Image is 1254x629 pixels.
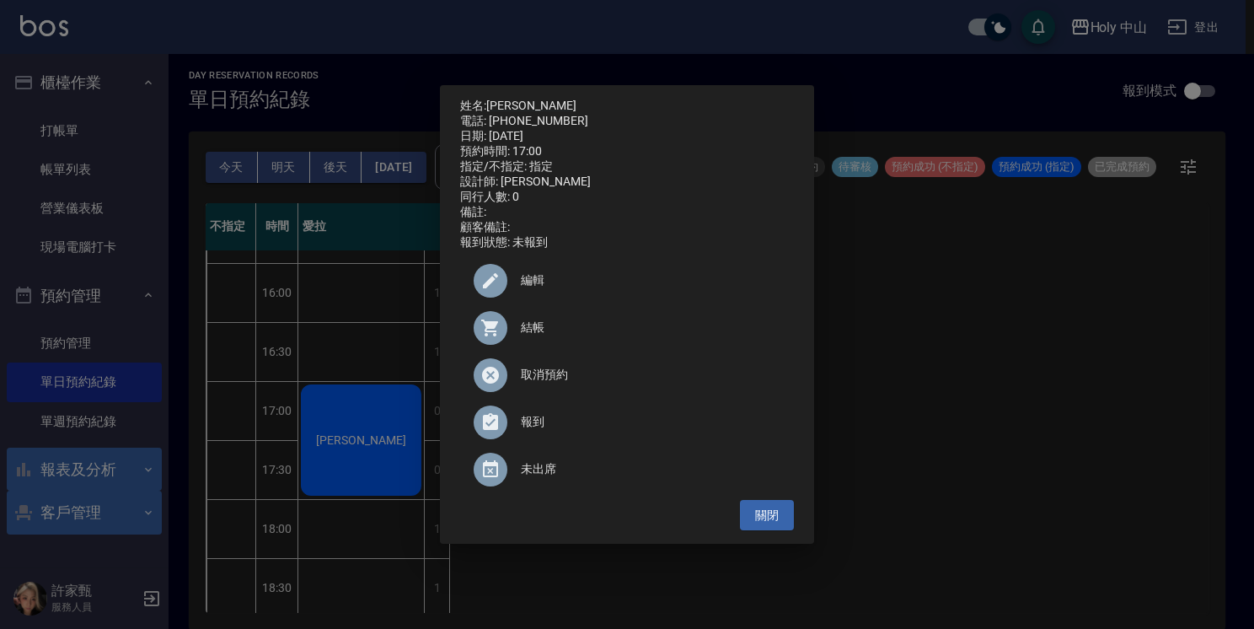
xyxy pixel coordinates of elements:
div: 電話: [PHONE_NUMBER] [460,114,794,129]
div: 日期: [DATE] [460,129,794,144]
span: 編輯 [521,271,780,289]
span: 取消預約 [521,366,780,384]
div: 同行人數: 0 [460,190,794,205]
span: 結帳 [521,319,780,336]
div: 備註: [460,205,794,220]
div: 報到 [460,399,794,446]
a: 結帳 [460,304,794,352]
a: [PERSON_NAME] [486,99,576,112]
span: 報到 [521,413,780,431]
span: 未出席 [521,460,780,478]
button: 關閉 [740,500,794,531]
div: 報到狀態: 未報到 [460,235,794,250]
div: 顧客備註: [460,220,794,235]
div: 指定/不指定: 指定 [460,159,794,175]
div: 設計師: [PERSON_NAME] [460,175,794,190]
div: 編輯 [460,257,794,304]
div: 預約時間: 17:00 [460,144,794,159]
div: 未出席 [460,446,794,493]
p: 姓名: [460,99,794,114]
div: 取消預約 [460,352,794,399]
